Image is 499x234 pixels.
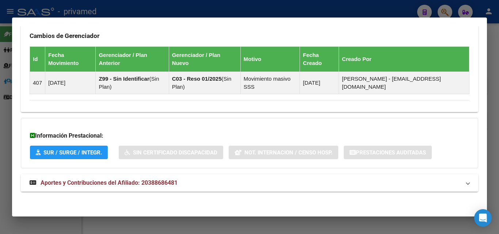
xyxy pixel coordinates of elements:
mat-expansion-panel-header: Aportes y Contribuciones del Afiliado: 20388686481 [21,174,478,192]
button: Not. Internacion / Censo Hosp. [229,146,338,159]
span: Aportes y Contribuciones del Afiliado: 20388686481 [41,179,178,186]
th: Gerenciador / Plan Nuevo [169,46,240,72]
span: Sin Certificado Discapacidad [133,149,217,156]
button: SUR / SURGE / INTEGR. [30,146,108,159]
button: Prestaciones Auditadas [344,146,432,159]
td: [DATE] [45,72,96,94]
td: Movimiento masivo SSS [240,72,300,94]
th: Gerenciador / Plan Anterior [96,46,169,72]
span: Sin Plan [99,76,159,90]
span: Not. Internacion / Censo Hosp. [244,149,332,156]
span: SUR / SURGE / INTEGR. [43,149,102,156]
th: Id [30,46,45,72]
td: ( ) [96,72,169,94]
th: Creado Por [339,46,469,72]
th: Fecha Movimiento [45,46,96,72]
h3: Cambios de Gerenciador [30,32,469,40]
td: [DATE] [300,72,339,94]
td: [PERSON_NAME] - [EMAIL_ADDRESS][DOMAIN_NAME] [339,72,469,94]
span: Prestaciones Auditadas [356,149,426,156]
div: Open Intercom Messenger [474,209,492,227]
th: Fecha Creado [300,46,339,72]
td: 407 [30,72,45,94]
strong: Z99 - Sin Identificar [99,76,149,82]
strong: C03 - Reso 01/2025 [172,76,222,82]
span: Sin Plan [172,76,232,90]
button: Sin Certificado Discapacidad [119,146,223,159]
td: ( ) [169,72,240,94]
th: Motivo [240,46,300,72]
h3: Información Prestacional: [30,131,469,140]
